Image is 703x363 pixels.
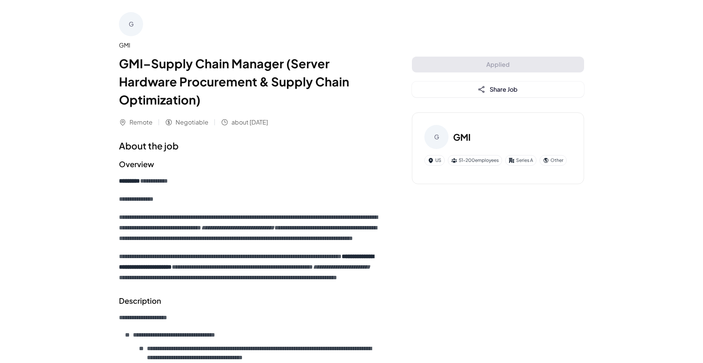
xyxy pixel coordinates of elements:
h1: About the job [119,139,382,152]
div: G [424,125,449,149]
span: about [DATE] [231,118,268,127]
h1: GMI–Supply Chain Manager (Server Hardware Procurement & Supply Chain Optimization) [119,54,382,109]
div: Other [540,155,567,166]
div: GMI [119,41,382,50]
span: Negotiable [176,118,208,127]
div: Series A [505,155,536,166]
span: Share Job [490,85,518,93]
div: 51-200 employees [448,155,502,166]
h2: Overview [119,158,382,170]
h2: Description [119,295,382,306]
div: G [119,12,143,36]
button: Share Job [412,82,584,97]
span: Remote [129,118,153,127]
h3: GMI [453,130,471,144]
div: US [424,155,445,166]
